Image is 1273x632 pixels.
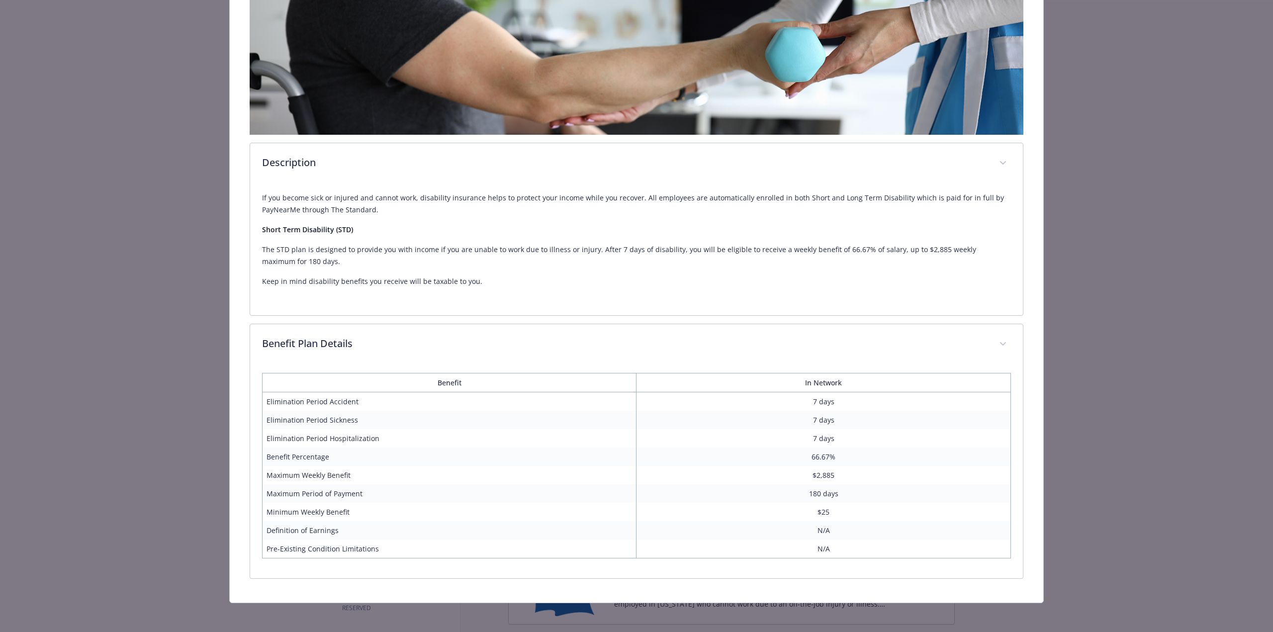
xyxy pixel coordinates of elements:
[636,392,1011,411] td: 7 days
[636,429,1011,448] td: 7 days
[262,540,636,558] td: Pre-Existing Condition Limitations
[636,521,1011,540] td: N/A
[636,448,1011,466] td: 66.67%
[262,192,1011,216] p: If you become sick or injured and cannot work, disability insurance helps to protect your income ...
[636,484,1011,503] td: 180 days
[262,448,636,466] td: Benefit Percentage
[250,324,1023,365] div: Benefit Plan Details
[262,275,1011,287] p: Keep in mind disability benefits you receive will be taxable to you.
[262,484,636,503] td: Maximum Period of Payment
[262,373,636,392] th: Benefit
[636,466,1011,484] td: $2,885
[262,225,353,234] strong: Short Term Disability (STD)
[250,365,1023,578] div: Benefit Plan Details
[262,466,636,484] td: Maximum Weekly Benefit
[262,429,636,448] td: Elimination Period Hospitalization
[636,373,1011,392] th: In Network
[262,155,987,170] p: Description
[636,503,1011,521] td: $25
[262,503,636,521] td: Minimum Weekly Benefit
[262,392,636,411] td: Elimination Period Accident
[250,143,1023,184] div: Description
[262,336,987,351] p: Benefit Plan Details
[636,540,1011,558] td: N/A
[636,411,1011,429] td: 7 days
[262,521,636,540] td: Definition of Earnings
[262,244,1011,268] p: The STD plan is designed to provide you with income if you are unable to work due to illness or i...
[250,184,1023,315] div: Description
[262,411,636,429] td: Elimination Period Sickness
